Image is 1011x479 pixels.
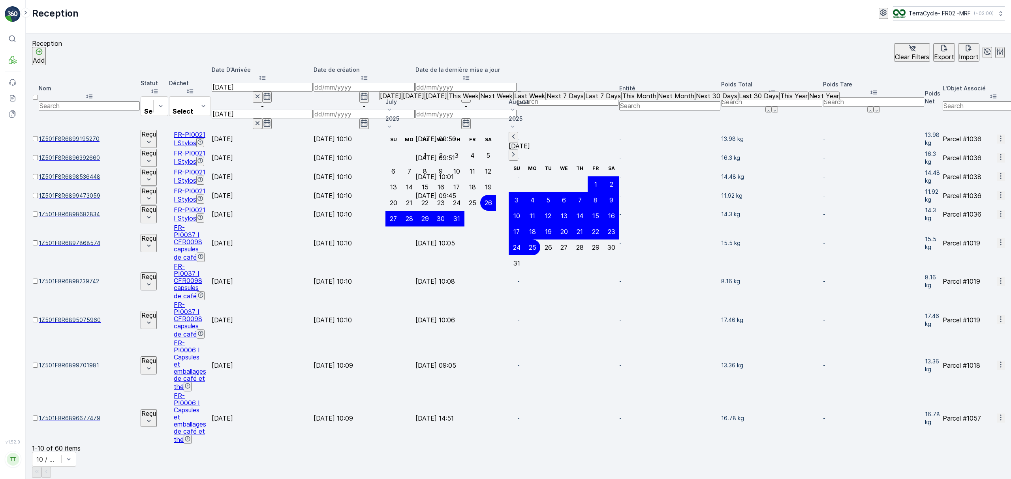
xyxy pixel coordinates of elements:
td: [DATE] 10:10 [314,263,415,300]
p: Reçu [141,168,156,176]
div: 28 [576,244,584,251]
p: Last 7 Days [585,92,621,99]
a: FR-PI0021 I Stylos [174,168,205,184]
a: 1Z501F8R6899701981 [39,361,140,369]
th: Friday [464,132,480,148]
p: Select [173,108,193,115]
a: 1Z501F8R6899473059 [39,192,140,200]
p: Date de la dernière mise a jour [415,66,517,74]
p: - [823,361,924,369]
p: 1-10 of 60 items [32,445,81,452]
button: This Year [780,92,808,100]
p: [DATE] [426,92,447,99]
div: 4 [470,152,474,159]
div: 15 [592,212,599,219]
p: - [314,103,415,110]
td: [DATE] [212,392,313,444]
p: This Month [622,92,656,99]
td: [DATE] [212,130,313,148]
button: This Month [622,92,657,100]
input: dd/mm/yyyy [415,83,517,92]
td: [DATE] 10:06 [415,301,517,339]
td: [DATE] 10:09 [314,392,415,444]
p: Reçu [141,312,156,319]
div: 7 [408,168,411,175]
div: 27 [560,244,568,251]
p: - [619,277,720,285]
td: [DATE] 10:10 [314,205,415,223]
th: Saturday [603,161,619,176]
div: 20 [560,228,568,235]
td: [DATE] 10:10 [314,187,415,205]
div: 13 [390,183,397,191]
p: Next 30 Days [696,92,737,99]
p: - [619,361,720,369]
p: Reçu [141,206,156,213]
a: FR-PI0021 I Stylos [174,206,205,222]
td: [DATE] [212,224,313,262]
a: 1Z501F8R6897868574 [39,239,140,247]
p: 14.3 kg [925,206,942,222]
p: Select [144,108,165,115]
p: Poids Tare [823,80,924,88]
p: 16.78 kg [925,410,942,426]
button: Reçu [141,130,157,148]
button: Reçu [141,272,157,290]
button: Add [32,47,46,65]
td: [DATE] [212,263,313,300]
td: [DATE] 14:51 [415,392,517,444]
td: [DATE] [212,168,313,186]
div: 28 [406,215,413,222]
div: 29 [421,215,429,222]
p: Last 30 Days [739,92,779,99]
button: Next 7 Days [546,92,584,100]
p: - [823,192,924,200]
a: FR-PI0021 I Stylos [174,131,205,147]
div: 18 [529,228,536,235]
p: 16.78 kg [721,414,822,422]
p: - [823,154,924,162]
p: 8.16 kg [925,273,942,289]
p: Poids Total [721,80,822,88]
button: Next Month [657,92,695,100]
p: Reçu [141,273,156,280]
th: Saturday [480,132,496,148]
button: Next Week [479,92,513,100]
div: 19 [485,183,492,191]
div: 24 [513,244,521,251]
a: FR-PI0006 I Capsules et emballages de café et thé [174,392,206,443]
div: 5 [486,152,490,159]
p: Reçu [141,131,156,138]
button: Next Year [808,92,840,100]
button: Reçu [141,168,157,186]
p: - [517,414,618,422]
p: Reception [32,40,62,47]
button: Export [933,43,955,62]
span: FR-PI0021 I Stylos [174,149,205,165]
a: FR-PI0037 I CFR0098 capsules de café [174,262,202,300]
div: 1 [594,181,597,188]
span: 1Z501F8R6898536448 [39,173,140,181]
div: 22 [592,228,599,235]
p: 8.16 kg [721,277,822,285]
p: August [509,98,619,106]
a: FR-PI0006 I Capsules et emballages de café et thé [174,339,206,391]
p: 14.48 kg [925,169,942,185]
div: 18 [469,183,476,191]
div: 6 [562,196,566,204]
button: TerraCycle- FR02 -MRF(+02:00) [893,6,1005,21]
div: 9 [439,168,443,175]
th: Tuesday [417,132,433,148]
p: - [823,210,924,218]
div: 27 [390,215,397,222]
span: 1Z501F8R6895075960 [39,316,140,324]
p: Next Month [658,92,694,99]
td: [DATE] 09:05 [415,339,517,391]
p: - [823,277,924,285]
p: - [823,414,924,422]
div: 26 [485,199,492,206]
div: 10 [453,168,460,175]
p: 15.5 kg [925,235,942,251]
